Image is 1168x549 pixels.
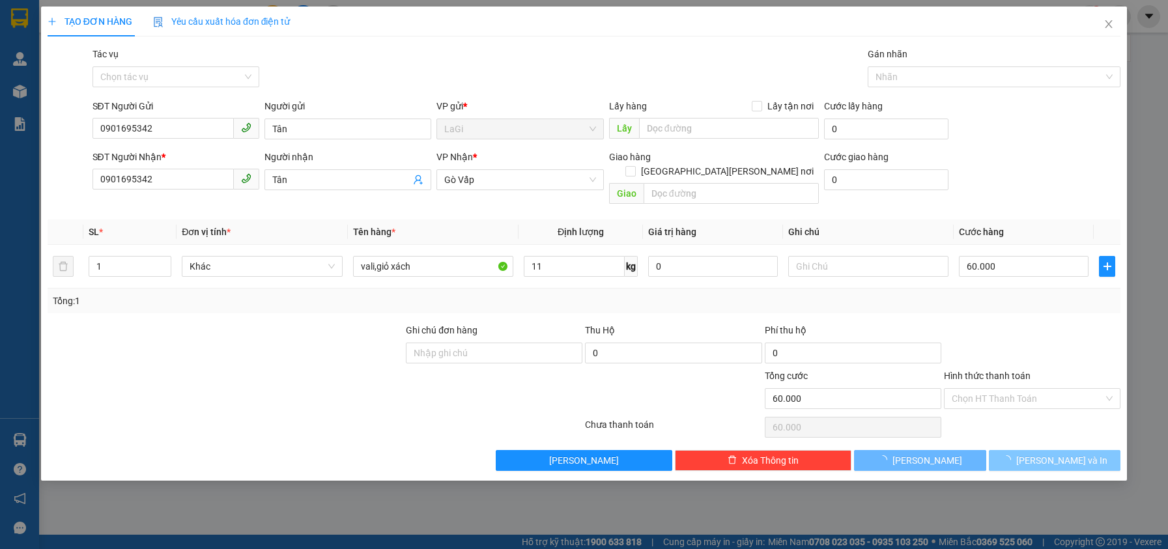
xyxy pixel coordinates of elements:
[868,49,907,59] label: Gán nhãn
[5,5,117,23] strong: Nhà xe Mỹ Loan
[892,453,962,468] span: [PERSON_NAME]
[406,343,582,363] input: Ghi chú đơn hàng
[549,453,619,468] span: [PERSON_NAME]
[190,257,334,276] span: Khác
[762,99,819,113] span: Lấy tận nơi
[1099,256,1115,277] button: plus
[878,455,892,464] span: loading
[788,256,948,277] input: Ghi Chú
[609,118,639,139] span: Lấy
[728,455,737,466] span: delete
[48,16,132,27] span: TẠO ĐƠN HÀNG
[53,294,451,308] div: Tổng: 1
[648,227,696,237] span: Giá trị hàng
[1016,453,1107,468] span: [PERSON_NAME] và In
[436,152,473,162] span: VP Nhận
[264,99,431,113] div: Người gửi
[53,256,74,277] button: delete
[584,417,763,440] div: Chưa thanh toán
[5,66,64,79] span: 0908883887
[93,99,259,113] div: SĐT Người Gửi
[5,85,87,99] strong: Phiếu gửi hàng
[675,450,851,471] button: deleteXóa Thông tin
[413,175,423,185] span: user-add
[783,219,954,245] th: Ghi chú
[609,183,644,204] span: Giao
[824,119,948,139] input: Cước lấy hàng
[241,173,251,184] span: phone
[444,170,595,190] span: Gò Vấp
[558,227,604,237] span: Định lượng
[609,152,651,162] span: Giao hàng
[128,7,184,21] span: FSLLVB9P
[436,99,603,113] div: VP gửi
[353,256,513,277] input: VD: Bàn, Ghế
[143,83,168,97] span: LaGi
[609,101,647,111] span: Lấy hàng
[944,371,1031,381] label: Hình thức thanh toán
[585,325,615,335] span: Thu Hộ
[639,118,819,139] input: Dọc đường
[264,150,431,164] div: Người nhận
[496,450,672,471] button: [PERSON_NAME]
[182,227,231,237] span: Đơn vị tính
[153,16,291,27] span: Yêu cầu xuất hóa đơn điện tử
[1002,455,1016,464] span: loading
[959,227,1004,237] span: Cước hàng
[1100,261,1115,272] span: plus
[406,325,477,335] label: Ghi chú đơn hàng
[241,122,251,133] span: phone
[765,323,941,343] div: Phí thu hộ
[765,371,808,381] span: Tổng cước
[89,227,99,237] span: SL
[444,119,595,139] span: LaGi
[854,450,986,471] button: [PERSON_NAME]
[824,169,948,190] input: Cước giao hàng
[122,23,165,66] img: qr-code
[1090,7,1127,43] button: Close
[625,256,638,277] span: kg
[636,164,819,178] span: [GEOGRAPHIC_DATA][PERSON_NAME] nơi
[644,183,819,204] input: Dọc đường
[48,17,57,26] span: plus
[989,450,1120,471] button: [PERSON_NAME] và In
[153,17,164,27] img: icon
[93,150,259,164] div: SĐT Người Nhận
[5,27,105,64] span: 21 [PERSON_NAME] [PERSON_NAME] P10 Q10
[648,256,778,277] input: 0
[742,453,799,468] span: Xóa Thông tin
[93,49,119,59] label: Tác vụ
[1104,19,1114,29] span: close
[824,101,883,111] label: Cước lấy hàng
[353,227,395,237] span: Tên hàng
[824,152,889,162] label: Cước giao hàng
